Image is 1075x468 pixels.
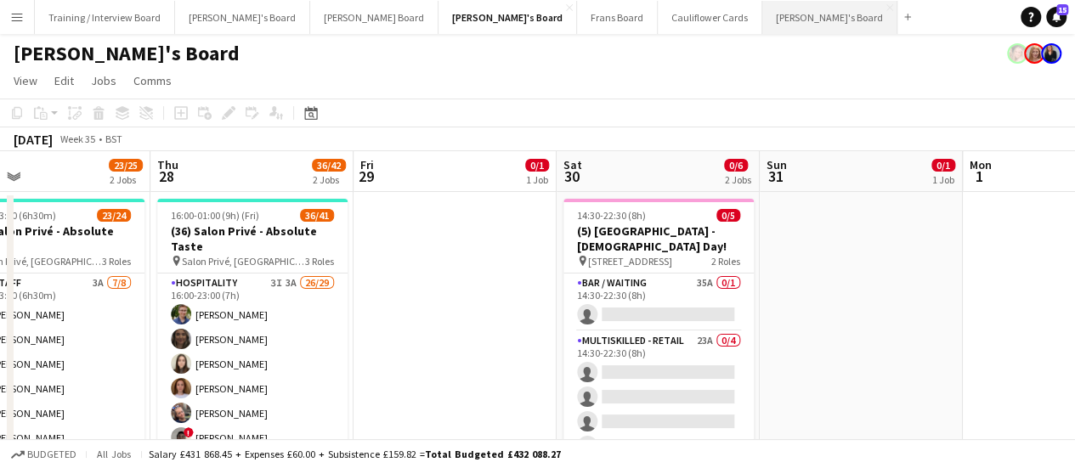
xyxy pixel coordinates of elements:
[577,1,658,34] button: Frans Board
[93,448,134,460] span: All jobs
[305,255,334,268] span: 3 Roles
[149,448,561,460] div: Salary £431 868.45 + Expenses £60.00 + Subsistence £159.82 =
[102,255,131,268] span: 3 Roles
[157,157,178,172] span: Thu
[300,209,334,222] span: 36/41
[1056,4,1068,15] span: 15
[767,157,787,172] span: Sun
[109,159,143,172] span: 23/25
[110,173,142,186] div: 2 Jobs
[91,73,116,88] span: Jobs
[563,273,754,331] app-card-role: Bar / Waiting35A0/114:30-22:30 (8h)
[563,199,754,450] app-job-card: 14:30-22:30 (8h)0/5(5) [GEOGRAPHIC_DATA] - [DEMOGRAPHIC_DATA] Day! [STREET_ADDRESS]2 RolesBar / W...
[358,166,374,186] span: 29
[563,223,754,254] h3: (5) [GEOGRAPHIC_DATA] - [DEMOGRAPHIC_DATA] Day!
[711,255,740,268] span: 2 Roles
[48,70,81,92] a: Edit
[27,448,76,460] span: Budgeted
[716,209,740,222] span: 0/5
[157,199,348,450] app-job-card: 16:00-01:00 (9h) (Fri)36/41(36) Salon Privé - Absolute Taste Salon Privé, [GEOGRAPHIC_DATA]3 Role...
[105,133,122,145] div: BST
[360,157,374,172] span: Fri
[84,70,123,92] a: Jobs
[658,1,762,34] button: Cauliflower Cards
[175,1,310,34] button: [PERSON_NAME]'s Board
[313,173,345,186] div: 2 Jobs
[8,445,79,464] button: Budgeted
[54,73,74,88] span: Edit
[35,1,175,34] button: Training / Interview Board
[438,1,577,34] button: [PERSON_NAME]'s Board
[588,255,672,268] span: [STREET_ADDRESS]
[1007,43,1027,64] app-user-avatar: Fran Dancona
[931,159,955,172] span: 0/1
[310,1,438,34] button: [PERSON_NAME] Board
[724,159,748,172] span: 0/6
[1041,43,1061,64] app-user-avatar: Thomasina Dixon
[1024,43,1044,64] app-user-avatar: Caitlin Simpson-Hodson
[563,157,582,172] span: Sat
[970,157,992,172] span: Mon
[171,209,259,222] span: 16:00-01:00 (9h) (Fri)
[563,331,754,463] app-card-role: Multiskilled - Retail23A0/414:30-22:30 (8h)
[14,131,53,148] div: [DATE]
[967,166,992,186] span: 1
[14,41,240,66] h1: [PERSON_NAME]'s Board
[764,166,787,186] span: 31
[526,173,548,186] div: 1 Job
[133,73,172,88] span: Comms
[97,209,131,222] span: 23/24
[561,166,582,186] span: 30
[157,223,348,254] h3: (36) Salon Privé - Absolute Taste
[425,448,561,460] span: Total Budgeted £432 088.27
[725,173,751,186] div: 2 Jobs
[184,427,194,437] span: !
[7,70,44,92] a: View
[182,255,305,268] span: Salon Privé, [GEOGRAPHIC_DATA]
[577,209,646,222] span: 14:30-22:30 (8h)
[932,173,954,186] div: 1 Job
[762,1,897,34] button: [PERSON_NAME]'s Board
[155,166,178,186] span: 28
[1046,7,1067,27] a: 15
[525,159,549,172] span: 0/1
[127,70,178,92] a: Comms
[56,133,99,145] span: Week 35
[14,73,37,88] span: View
[312,159,346,172] span: 36/42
